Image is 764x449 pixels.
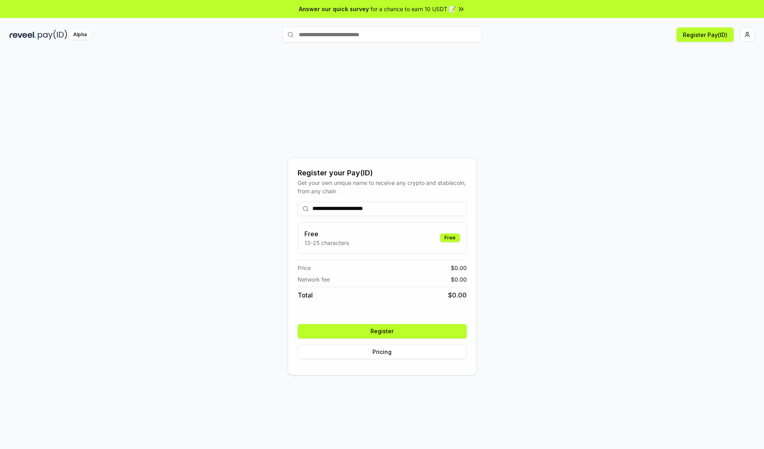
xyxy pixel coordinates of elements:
[298,290,313,300] span: Total
[69,30,91,40] div: Alpha
[298,324,467,338] button: Register
[440,233,460,242] div: Free
[10,30,36,40] img: reveel_dark
[676,27,734,42] button: Register Pay(ID)
[38,30,67,40] img: pay_id
[451,264,467,272] span: $ 0.00
[298,167,467,179] div: Register your Pay(ID)
[304,239,349,247] p: 13-25 characters
[370,5,456,13] span: for a chance to earn 10 USDT 📝
[298,275,330,284] span: Network fee
[299,5,369,13] span: Answer our quick survey
[298,264,311,272] span: Price
[298,179,467,195] div: Get your own unique name to receive any crypto and stablecoin, from any chain
[448,290,467,300] span: $ 0.00
[451,275,467,284] span: $ 0.00
[298,345,467,359] button: Pricing
[304,229,349,239] h3: Free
